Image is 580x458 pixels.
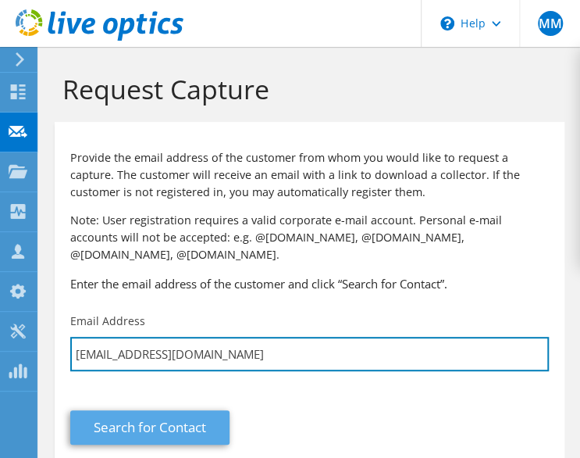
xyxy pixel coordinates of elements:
[70,212,549,263] p: Note: User registration requires a valid corporate e-mail account. Personal e-mail accounts will ...
[70,275,549,292] h3: Enter the email address of the customer and click “Search for Contact”.
[70,149,549,201] p: Provide the email address of the customer from whom you would like to request a capture. The cust...
[538,11,563,36] span: MM
[70,410,230,445] a: Search for Contact
[440,16,454,30] svg: \n
[62,73,549,106] h1: Request Capture
[70,313,145,329] label: Email Address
